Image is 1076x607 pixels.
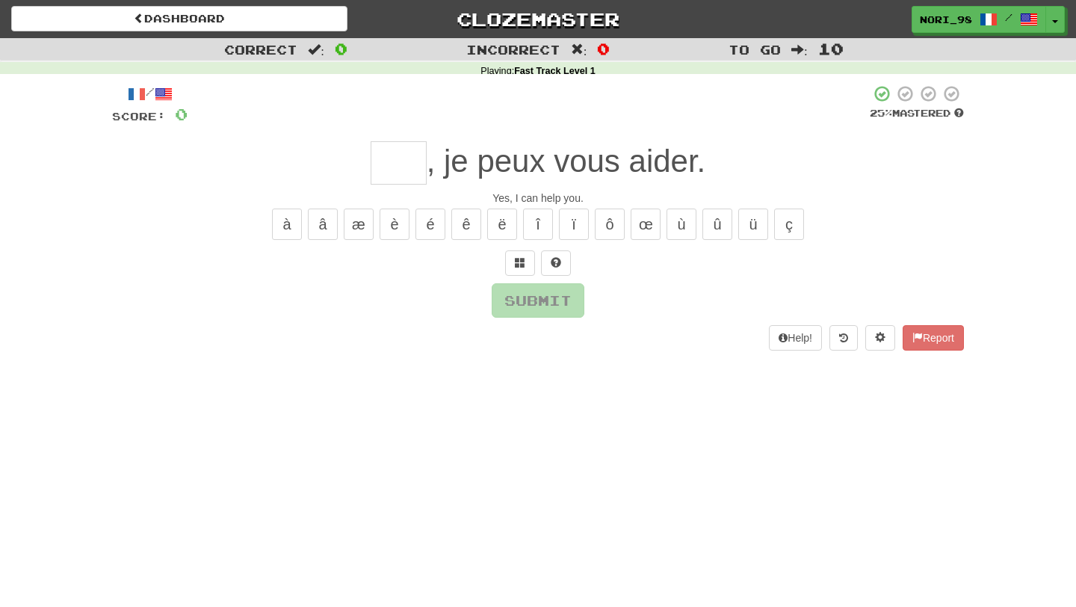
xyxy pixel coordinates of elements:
span: Incorrect [466,42,560,57]
button: ï [559,209,589,240]
span: , je peux vous aider. [427,144,706,179]
span: 0 [335,40,347,58]
span: Nori_98 [920,13,972,26]
span: 0 [597,40,610,58]
a: Nori_98 / [912,6,1046,33]
button: æ [344,209,374,240]
button: ô [595,209,625,240]
button: Help! [769,325,822,351]
button: Submit [492,283,584,318]
span: : [308,43,324,56]
button: Round history (alt+y) [829,325,858,351]
span: : [791,43,808,56]
button: ê [451,209,481,240]
button: à [272,209,302,240]
button: û [702,209,732,240]
button: ç [774,209,804,240]
button: ü [738,209,768,240]
span: Correct [224,42,297,57]
span: Score: [112,110,166,123]
button: ù [667,209,696,240]
button: è [380,209,409,240]
button: Report [903,325,964,351]
strong: Fast Track Level 1 [514,66,596,76]
button: î [523,209,553,240]
div: Mastered [870,107,964,120]
div: Yes, I can help you. [112,191,964,206]
span: 25 % [870,107,892,119]
span: : [571,43,587,56]
button: ë [487,209,517,240]
div: / [112,84,188,103]
span: 10 [818,40,844,58]
span: / [1005,12,1012,22]
span: 0 [175,105,188,123]
button: Switch sentence to multiple choice alt+p [505,250,535,276]
a: Clozemaster [370,6,706,32]
button: é [415,209,445,240]
button: â [308,209,338,240]
button: Single letter hint - you only get 1 per sentence and score half the points! alt+h [541,250,571,276]
span: To go [729,42,781,57]
button: œ [631,209,661,240]
a: Dashboard [11,6,347,31]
